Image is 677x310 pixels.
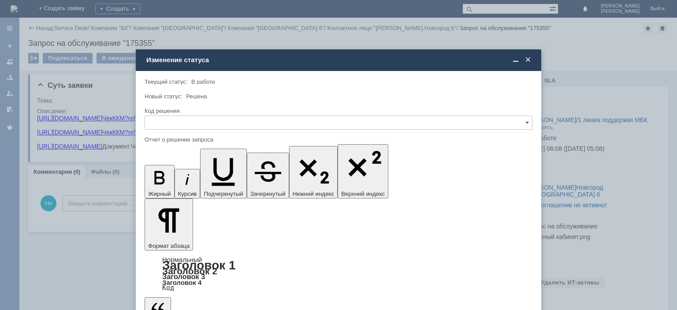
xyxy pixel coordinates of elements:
span: Решена [186,93,207,100]
button: Верхний индекс [338,144,388,198]
a: Нормальный [162,256,202,263]
span: Жирный [148,190,171,197]
span: Курсив [178,190,197,197]
button: Нижний индекс [289,146,338,198]
span: Нижний индекс [293,190,335,197]
a: Заголовок 3 [162,273,205,280]
a: Код [162,284,174,292]
a: Заголовок 2 [162,266,217,276]
a: Заголовок 4 [162,279,201,286]
span: Верхний индекс [341,190,385,197]
span: В работе [191,78,215,85]
button: Формат абзаца [145,198,193,250]
div: Изменение статуса [146,56,532,64]
span: Свернуть (Ctrl + M) [511,56,520,64]
button: Курсив [175,169,201,198]
a: Заголовок 1 [162,258,236,272]
label: Текущий статус: [145,78,187,85]
label: Новый статус: [145,93,182,100]
button: Жирный [145,165,175,198]
button: Подчеркнутый [200,149,246,198]
div: Формат абзаца [145,257,532,291]
span: Закрыть [524,56,532,64]
span: Зачеркнутый [250,190,286,197]
span: Подчеркнутый [204,190,243,197]
div: Отчет о решении запроса [145,137,531,142]
div: Код решения [145,108,531,114]
button: Зачеркнутый [247,153,289,198]
span: Формат абзаца [148,243,190,249]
